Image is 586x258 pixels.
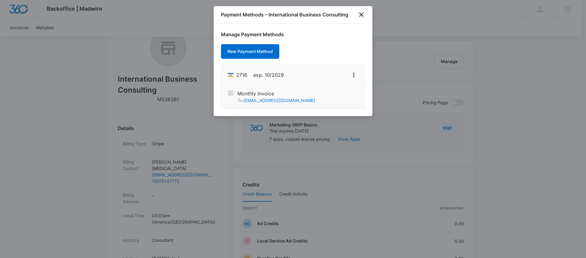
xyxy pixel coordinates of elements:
button: View More [349,70,359,80]
p: To: [237,97,315,104]
h1: Manage Payment Methods [221,31,365,38]
h1: Payment Methods – International Business Consulting [221,11,348,18]
span: exp. 10/2029 [253,71,284,79]
p: Monthly Invoice [237,90,315,97]
button: New Payment Method [221,44,279,59]
span: Visa ending with [236,71,247,79]
button: close [358,11,365,18]
a: [EMAIL_ADDRESS][DOMAIN_NAME] [244,98,315,103]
